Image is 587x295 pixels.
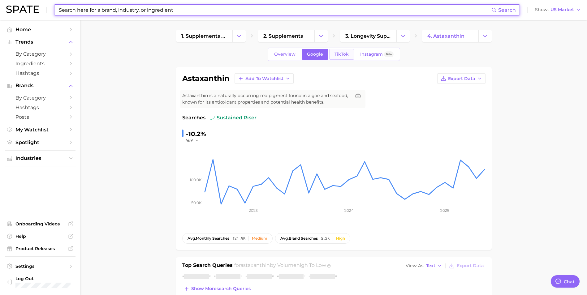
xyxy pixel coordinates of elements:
button: Trends [5,37,76,47]
span: Show more search queries [191,286,251,291]
button: Change Category [396,30,410,42]
button: Industries [5,154,76,163]
span: Settings [15,263,65,269]
span: Spotlight [15,139,65,145]
span: 1. supplements & ingestibles [181,33,227,39]
a: Onboarding Videos [5,219,76,229]
a: 4. astaxanthin [422,30,478,42]
abbr: average [188,236,196,241]
a: 2. supplements [258,30,314,42]
a: by Category [5,93,76,103]
a: Log out. Currently logged in with e-mail alyons@naturalfactors.com. [5,274,76,290]
a: TikTok [329,49,354,60]
a: Help [5,232,76,241]
a: InstagramBeta [355,49,399,60]
h2: for by Volume [234,262,326,270]
a: Posts [5,112,76,122]
span: Text [426,264,435,267]
span: Hashtags [15,105,65,110]
a: Settings [5,262,76,271]
button: YoY [186,138,199,143]
a: Overview [269,49,301,60]
span: Industries [15,156,65,161]
span: Google [307,52,323,57]
button: Change Category [232,30,246,42]
span: My Watchlist [15,127,65,133]
span: 3. longevity supplements [345,33,391,39]
span: Show [535,8,549,11]
span: US Market [550,8,574,11]
span: 2. supplements [263,33,303,39]
button: ShowUS Market [533,6,582,14]
span: 121.9k [232,236,245,241]
span: Hashtags [15,70,65,76]
a: 3. longevity supplements [340,30,396,42]
a: 1. supplements & ingestibles [176,30,232,42]
tspan: 100.0k [190,177,202,182]
span: by Category [15,51,65,57]
button: Add to Watchlist [235,73,294,84]
span: Posts [15,114,65,120]
span: Instagram [360,52,383,57]
tspan: 2024 [344,208,353,213]
span: Help [15,233,65,239]
abbr: average [280,236,289,241]
span: Product Releases [15,246,65,251]
span: by Category [15,95,65,101]
button: Change Category [478,30,492,42]
span: brand searches [280,236,318,241]
span: YoY [186,138,193,143]
a: Hashtags [5,68,76,78]
span: Home [15,27,65,32]
span: 5.2k [321,236,330,241]
a: Google [302,49,328,60]
tspan: 2025 [440,208,449,213]
a: My Watchlist [5,125,76,135]
button: Export Data [447,262,485,270]
span: Beta [386,52,392,57]
span: sustained riser [210,114,257,122]
a: Ingredients [5,59,76,68]
a: Product Releases [5,244,76,253]
a: Spotlight [5,138,76,147]
input: Search here for a brand, industry, or ingredient [58,5,491,15]
tspan: 50.0k [191,200,202,205]
button: Brands [5,81,76,90]
button: Show moresearch queries [182,284,252,293]
button: Export Data [437,73,486,84]
span: TikTok [335,52,349,57]
span: Astaxanthin is a naturally occurring red pigment found in algae and seafood, known for its antiox... [182,92,351,105]
span: 4. astaxanthin [427,33,464,39]
span: Export Data [448,76,475,81]
span: Onboarding Videos [15,221,65,227]
tspan: 2023 [248,208,257,213]
button: Change Category [314,30,328,42]
span: Ingredients [15,61,65,66]
span: View As [406,264,424,267]
span: Searches [182,114,205,122]
div: Medium [252,236,267,241]
span: Trends [15,39,65,45]
a: by Category [5,49,76,59]
h1: astaxanthin [182,75,230,82]
span: Brands [15,83,65,88]
img: sustained riser [210,115,215,120]
a: Hashtags [5,103,76,112]
div: High [336,236,345,241]
span: Overview [274,52,296,57]
span: high to low [296,262,326,268]
a: Home [5,25,76,34]
img: SPATE [6,6,39,13]
span: Search [498,7,516,13]
div: -10.2% [186,129,206,139]
button: View AsText [404,262,444,270]
span: Log Out [15,276,74,281]
span: astaxanthin [240,262,270,268]
button: avg.monthly searches121.9kMedium [182,233,273,244]
h1: Top Search Queries [182,262,233,270]
button: avg.brand searches5.2kHigh [275,233,350,244]
span: monthly searches [188,236,229,241]
span: Export Data [457,263,484,268]
span: Add to Watchlist [245,76,283,81]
